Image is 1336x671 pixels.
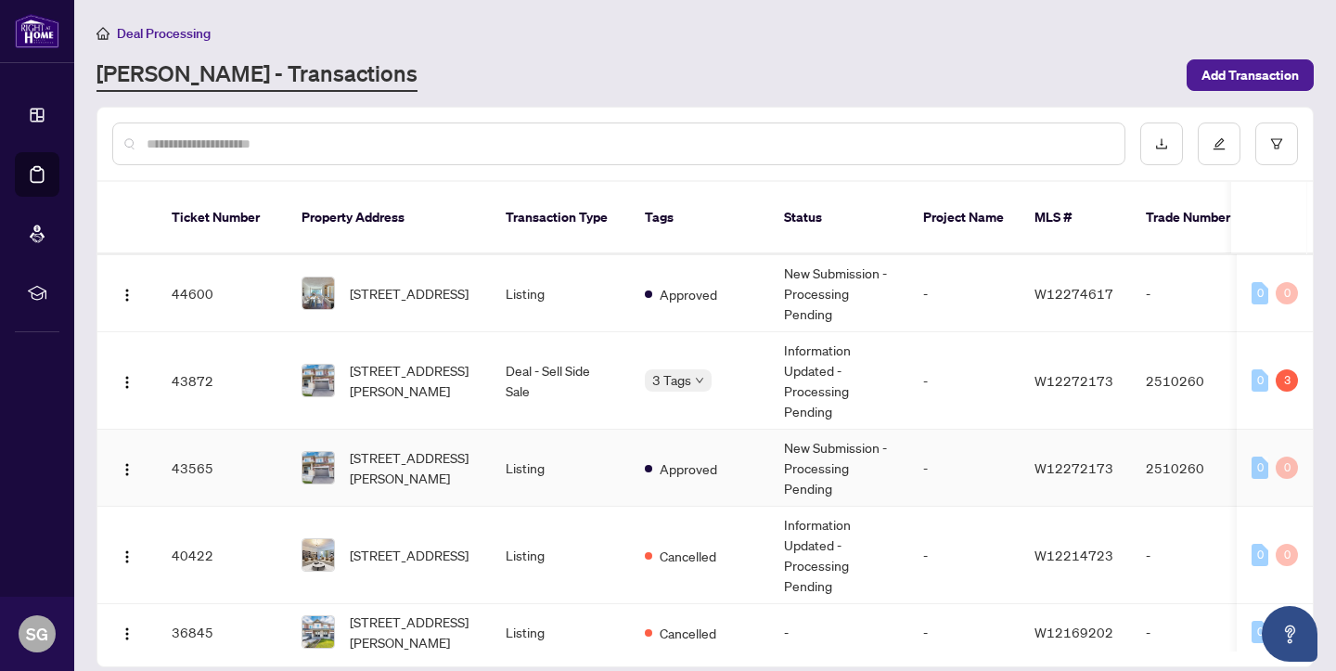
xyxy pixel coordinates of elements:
[1201,60,1299,90] span: Add Transaction
[660,284,717,304] span: Approved
[157,604,287,661] td: 36845
[157,332,287,430] td: 43872
[660,546,716,566] span: Cancelled
[1198,123,1240,165] button: edit
[908,255,1020,332] td: -
[350,545,469,565] span: [STREET_ADDRESS]
[302,539,334,571] img: thumbnail-img
[908,430,1020,507] td: -
[302,277,334,309] img: thumbnail-img
[660,623,716,643] span: Cancelled
[1131,507,1261,604] td: -
[117,25,211,42] span: Deal Processing
[112,540,142,570] button: Logo
[302,365,334,396] img: thumbnail-img
[908,332,1020,430] td: -
[491,182,630,254] th: Transaction Type
[1131,332,1261,430] td: 2510260
[157,182,287,254] th: Ticket Number
[491,332,630,430] td: Deal - Sell Side Sale
[1255,123,1298,165] button: filter
[1187,59,1314,91] button: Add Transaction
[15,14,59,48] img: logo
[1276,282,1298,304] div: 0
[1140,123,1183,165] button: download
[1155,137,1168,150] span: download
[695,376,704,385] span: down
[1252,621,1268,643] div: 0
[1276,369,1298,392] div: 3
[112,278,142,308] button: Logo
[1131,430,1261,507] td: 2510260
[1131,604,1261,661] td: -
[1276,457,1298,479] div: 0
[157,430,287,507] td: 43565
[908,604,1020,661] td: -
[120,462,135,477] img: Logo
[630,182,769,254] th: Tags
[769,332,908,430] td: Information Updated - Processing Pending
[769,255,908,332] td: New Submission - Processing Pending
[120,375,135,390] img: Logo
[120,549,135,564] img: Logo
[157,507,287,604] td: 40422
[112,617,142,647] button: Logo
[120,288,135,303] img: Logo
[491,255,630,332] td: Listing
[1020,182,1131,254] th: MLS #
[1034,547,1113,563] span: W12214723
[157,255,287,332] td: 44600
[908,507,1020,604] td: -
[1131,182,1261,254] th: Trade Number
[1131,255,1261,332] td: -
[1213,137,1226,150] span: edit
[1252,282,1268,304] div: 0
[287,182,491,254] th: Property Address
[302,616,334,648] img: thumbnail-img
[96,27,109,40] span: home
[96,58,417,92] a: [PERSON_NAME] - Transactions
[1252,369,1268,392] div: 0
[1276,544,1298,566] div: 0
[1034,285,1113,302] span: W12274617
[1034,459,1113,476] span: W12272173
[769,604,908,661] td: -
[350,283,469,303] span: [STREET_ADDRESS]
[1034,372,1113,389] span: W12272173
[112,366,142,395] button: Logo
[1034,624,1113,640] span: W12169202
[350,612,476,652] span: [STREET_ADDRESS][PERSON_NAME]
[120,626,135,641] img: Logo
[908,182,1020,254] th: Project Name
[350,360,476,401] span: [STREET_ADDRESS][PERSON_NAME]
[1252,457,1268,479] div: 0
[302,452,334,484] img: thumbnail-img
[652,369,691,391] span: 3 Tags
[112,453,142,483] button: Logo
[1270,137,1283,150] span: filter
[491,430,630,507] td: Listing
[1252,544,1268,566] div: 0
[769,182,908,254] th: Status
[491,507,630,604] td: Listing
[769,507,908,604] td: Information Updated - Processing Pending
[1262,606,1317,662] button: Open asap
[769,430,908,507] td: New Submission - Processing Pending
[660,458,717,479] span: Approved
[491,604,630,661] td: Listing
[26,621,48,647] span: SG
[350,447,476,488] span: [STREET_ADDRESS][PERSON_NAME]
